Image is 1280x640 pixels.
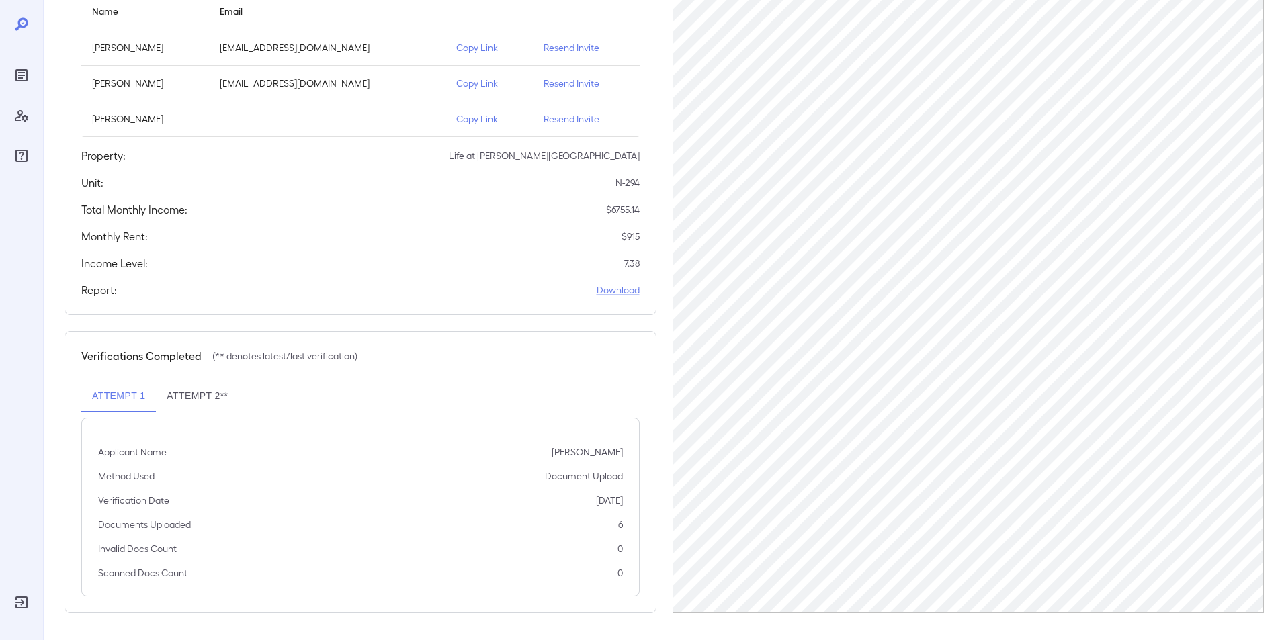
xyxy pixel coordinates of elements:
p: Life at [PERSON_NAME][GEOGRAPHIC_DATA] [449,149,640,163]
p: [EMAIL_ADDRESS][DOMAIN_NAME] [220,77,435,90]
p: Verification Date [98,494,169,507]
p: [PERSON_NAME] [552,445,623,459]
p: 7.38 [624,257,640,270]
div: FAQ [11,145,32,167]
h5: Verifications Completed [81,348,202,364]
p: 0 [617,542,623,555]
div: Log Out [11,592,32,613]
p: 6 [618,518,623,531]
p: $ 915 [622,230,640,243]
p: [PERSON_NAME] [92,77,198,90]
p: [PERSON_NAME] [92,112,198,126]
p: [EMAIL_ADDRESS][DOMAIN_NAME] [220,41,435,54]
p: Copy Link [456,112,522,126]
button: Attempt 1 [81,380,156,412]
a: Download [597,283,640,297]
p: Documents Uploaded [98,518,191,531]
h5: Unit: [81,175,103,191]
p: 0 [617,566,623,580]
p: Invalid Docs Count [98,542,177,555]
button: Attempt 2** [156,380,239,412]
p: Applicant Name [98,445,167,459]
div: Reports [11,64,32,86]
h5: Monthly Rent: [81,228,148,244]
h5: Total Monthly Income: [81,201,187,218]
p: Copy Link [456,41,522,54]
p: [PERSON_NAME] [92,41,198,54]
h5: Property: [81,148,126,164]
p: Copy Link [456,77,522,90]
p: N-294 [615,176,640,189]
p: Resend Invite [544,112,629,126]
p: $ 6755.14 [606,203,640,216]
p: Document Upload [545,469,623,483]
p: (** denotes latest/last verification) [212,349,357,363]
p: Method Used [98,469,155,483]
p: Resend Invite [544,41,629,54]
h5: Income Level: [81,255,148,271]
p: Scanned Docs Count [98,566,187,580]
p: Resend Invite [544,77,629,90]
div: Manage Users [11,105,32,126]
h5: Report: [81,282,117,298]
p: [DATE] [596,494,623,507]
